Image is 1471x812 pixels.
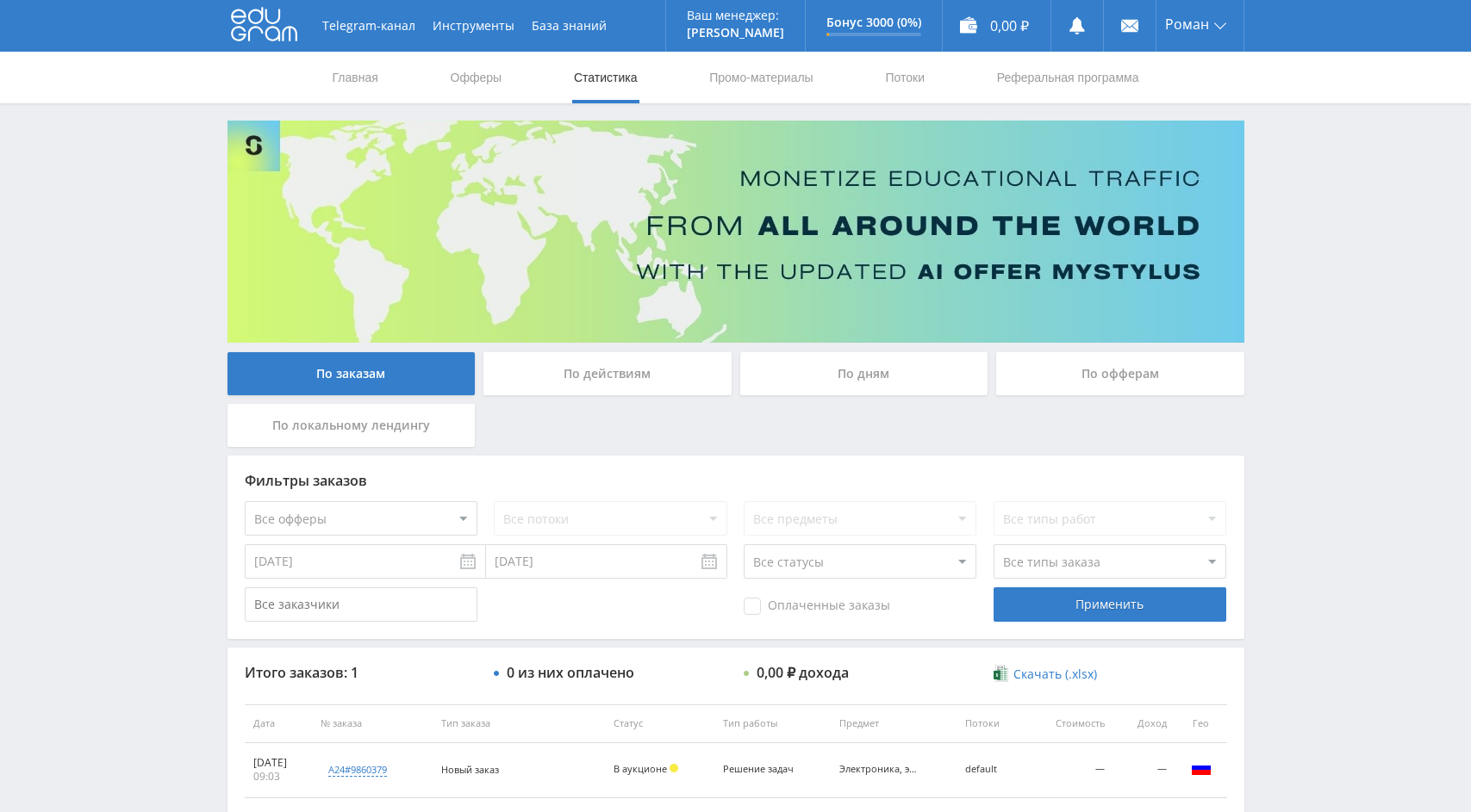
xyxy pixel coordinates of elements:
a: Офферы [449,52,504,103]
a: Статистика [572,52,639,103]
div: По заказам [228,352,476,395]
img: Banner [228,121,1244,343]
a: Потоки [883,52,926,103]
a: Главная [331,52,380,103]
div: По офферам [996,352,1244,395]
div: Фильтры заказов [245,473,1227,488]
div: По локальному лендингу [228,404,476,447]
div: Применить [994,587,1226,622]
p: [PERSON_NAME] [687,26,784,40]
div: По действиям [483,352,732,395]
a: Реферальная программа [995,52,1141,103]
a: Промо-материалы [707,52,814,103]
span: Роман [1165,17,1209,31]
p: Бонус 3000 (0%) [826,15,921,29]
div: По дням [740,352,988,395]
input: Все заказчики [245,587,477,622]
span: Оплаченные заказы [744,598,890,615]
p: Ваш менеджер: [687,9,784,22]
